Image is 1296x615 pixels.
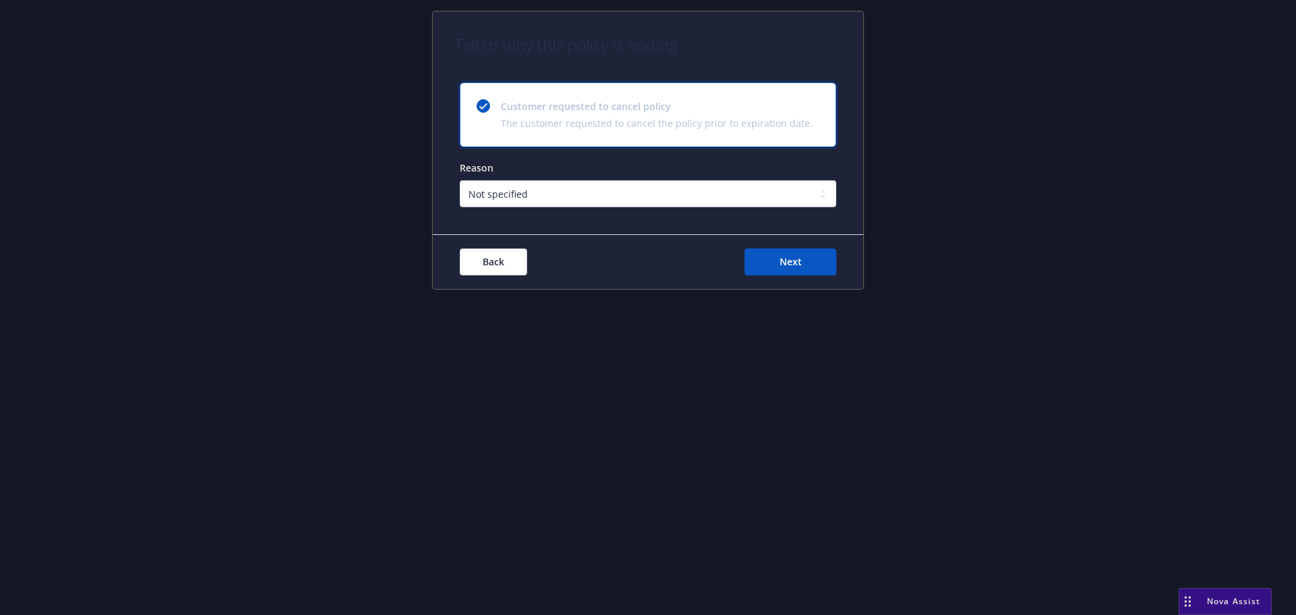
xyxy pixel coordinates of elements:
span: Nova Assist [1207,595,1260,607]
span: The customer requested to cancel the policy prior to expiration date. [501,116,813,130]
span: Customer requested to cancel policy [501,99,813,113]
button: Next [745,248,836,275]
h1: Tell us why this policy is ending [454,33,677,55]
div: Drag to move [1179,589,1196,614]
span: Reason [460,161,493,174]
button: Back [460,248,527,275]
span: Back [483,255,504,268]
span: Next [780,255,802,268]
button: Nova Assist [1179,588,1272,615]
